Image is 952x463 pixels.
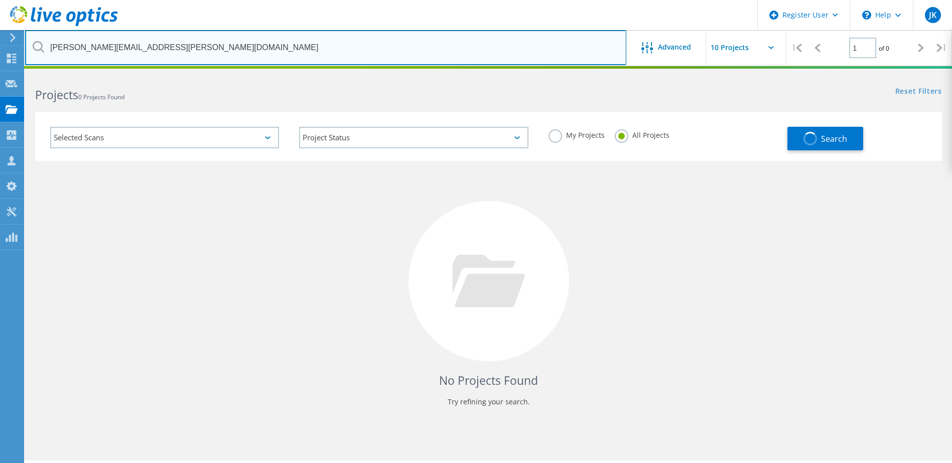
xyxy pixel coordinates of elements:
[786,30,807,66] div: |
[787,127,863,150] button: Search
[45,372,932,389] h4: No Projects Found
[658,44,691,51] span: Advanced
[299,127,528,148] div: Project Status
[78,93,124,101] span: 0 Projects Found
[615,129,669,139] label: All Projects
[10,21,118,28] a: Live Optics Dashboard
[50,127,279,148] div: Selected Scans
[862,11,871,20] svg: \n
[895,88,942,96] a: Reset Filters
[821,133,847,144] span: Search
[45,394,932,410] p: Try refining your search.
[931,30,952,66] div: |
[25,30,626,65] input: Search projects by name, owner, ID, company, etc
[879,44,889,53] span: of 0
[929,11,936,19] span: JK
[35,87,78,103] b: Projects
[549,129,605,139] label: My Projects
